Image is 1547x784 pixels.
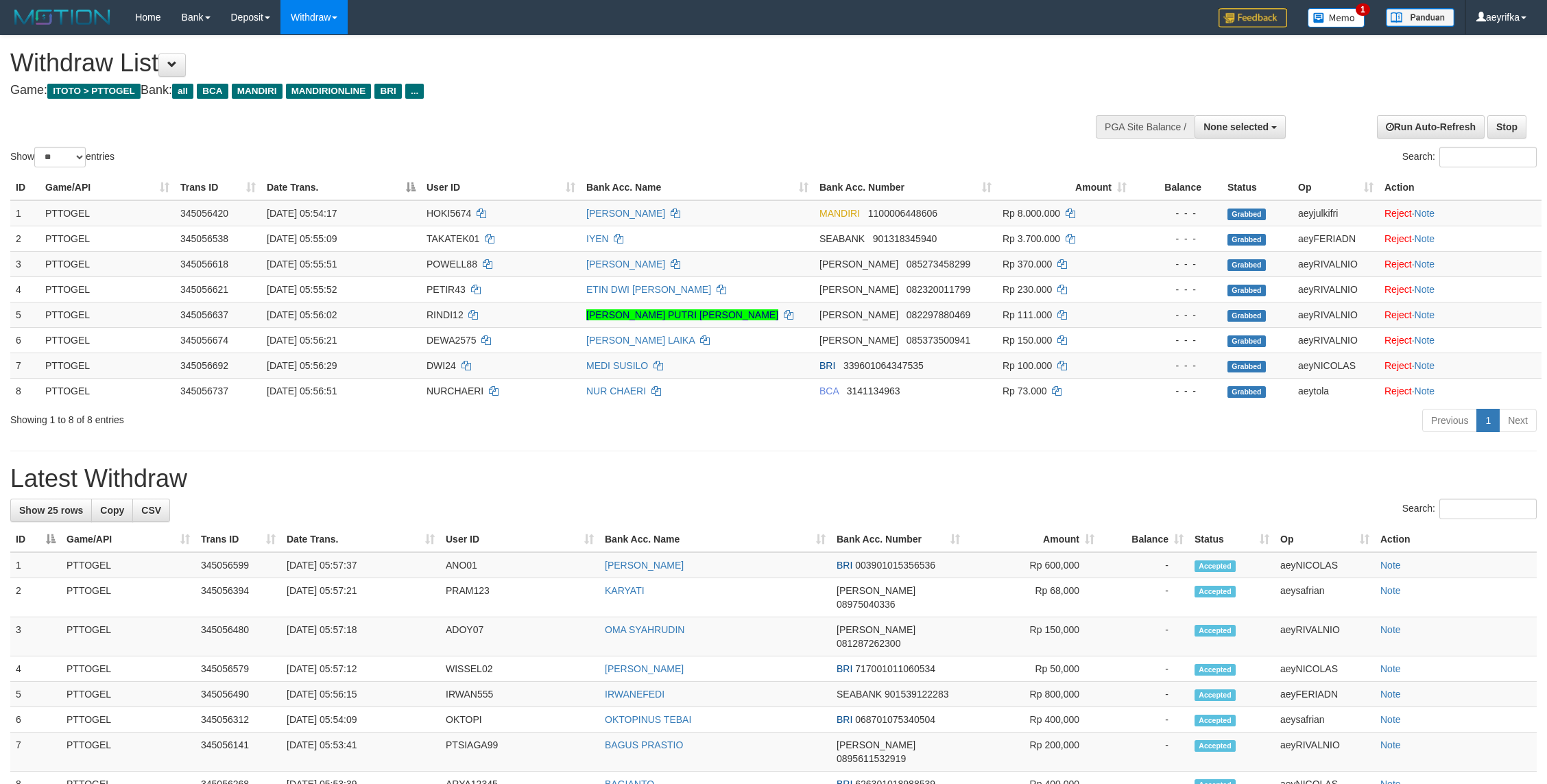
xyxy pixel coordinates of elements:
[261,175,421,200] th: Date Trans.: activate to sort column descending
[605,663,684,674] a: [PERSON_NAME]
[281,733,440,772] td: [DATE] 05:53:41
[605,560,684,571] a: [PERSON_NAME]
[1003,335,1052,346] span: Rp 150.000
[267,335,337,346] span: [DATE] 05:56:21
[819,284,898,295] span: [PERSON_NAME]
[1379,175,1542,200] th: Action
[281,527,440,552] th: Date Trans.: activate to sort column ascending
[40,200,175,226] td: PTTOGEL
[427,385,483,396] span: NURCHAERI
[1275,617,1375,656] td: aeyRIVALNIO
[907,259,970,270] span: Copy 085273458299 to clipboard
[374,84,401,99] span: BRI
[966,617,1100,656] td: Rp 150,000
[10,49,1018,77] h1: Withdraw List
[1293,251,1379,276] td: aeyRIVALNIO
[1100,617,1189,656] td: -
[1499,409,1537,432] a: Next
[1219,8,1287,27] img: Feedback.jpg
[1275,578,1375,617] td: aeysafrian
[837,585,915,596] span: [PERSON_NAME]
[1138,257,1216,271] div: - - -
[1227,335,1266,347] span: Grabbed
[1003,309,1052,320] span: Rp 111.000
[1380,624,1401,635] a: Note
[1195,664,1236,676] span: Accepted
[907,335,970,346] span: Copy 085373500941 to clipboard
[267,309,337,320] span: [DATE] 05:56:02
[1195,586,1236,597] span: Accepted
[10,353,40,378] td: 7
[10,147,115,167] label: Show entries
[1189,527,1275,552] th: Status: activate to sort column ascending
[1100,707,1189,733] td: -
[34,147,86,167] select: Showentries
[837,663,852,674] span: BRI
[843,360,924,371] span: Copy 339601064347535 to clipboard
[837,753,906,764] span: Copy 0895611532919 to clipboard
[427,335,477,346] span: DEWA2575
[1138,232,1216,246] div: - - -
[997,175,1132,200] th: Amount: activate to sort column ascending
[1227,209,1266,220] span: Grabbed
[837,560,852,571] span: BRI
[907,309,970,320] span: Copy 082297880469 to clipboard
[1138,283,1216,296] div: - - -
[1384,259,1412,270] a: Reject
[281,617,440,656] td: [DATE] 05:57:18
[180,208,228,219] span: 345056420
[1227,310,1266,322] span: Grabbed
[267,208,337,219] span: [DATE] 05:54:17
[837,689,882,700] span: SEABANK
[1415,284,1435,295] a: Note
[837,714,852,725] span: BRI
[267,284,337,295] span: [DATE] 05:55:52
[40,226,175,251] td: PTTOGEL
[10,707,61,733] td: 6
[427,233,479,244] span: TAKATEK01
[195,578,281,617] td: 345056394
[195,656,281,682] td: 345056579
[966,682,1100,707] td: Rp 800,000
[1384,360,1412,371] a: Reject
[1379,327,1542,353] td: ·
[91,499,133,522] a: Copy
[180,309,228,320] span: 345056637
[1377,115,1485,139] a: Run Auto-Refresh
[1227,285,1266,296] span: Grabbed
[427,284,466,295] span: PETIR43
[868,208,937,219] span: Copy 1100006448606 to clipboard
[1415,385,1435,396] a: Note
[837,638,900,649] span: Copy 081287262300 to clipboard
[197,84,228,99] span: BCA
[195,527,281,552] th: Trans ID: activate to sort column ascending
[10,527,61,552] th: ID: activate to sort column descending
[605,739,683,750] a: BAGUS PRASTIO
[1293,302,1379,327] td: aeyRIVALNIO
[1379,251,1542,276] td: ·
[1380,689,1401,700] a: Note
[885,689,948,700] span: Copy 901539122283 to clipboard
[1293,200,1379,226] td: aeyjulkifri
[440,682,599,707] td: IRWAN555
[837,739,915,750] span: [PERSON_NAME]
[1380,585,1401,596] a: Note
[581,175,814,200] th: Bank Acc. Name: activate to sort column ascending
[132,499,170,522] a: CSV
[1100,682,1189,707] td: -
[40,353,175,378] td: PTTOGEL
[10,499,92,522] a: Show 25 rows
[47,84,141,99] span: ITOTO > PTTOGEL
[1195,740,1236,752] span: Accepted
[40,327,175,353] td: PTTOGEL
[180,335,228,346] span: 345056674
[1138,384,1216,398] div: - - -
[1384,208,1412,219] a: Reject
[10,733,61,772] td: 7
[10,682,61,707] td: 5
[1100,527,1189,552] th: Balance: activate to sort column ascending
[1275,656,1375,682] td: aeyNICOLAS
[1384,284,1412,295] a: Reject
[1356,3,1370,16] span: 1
[10,200,40,226] td: 1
